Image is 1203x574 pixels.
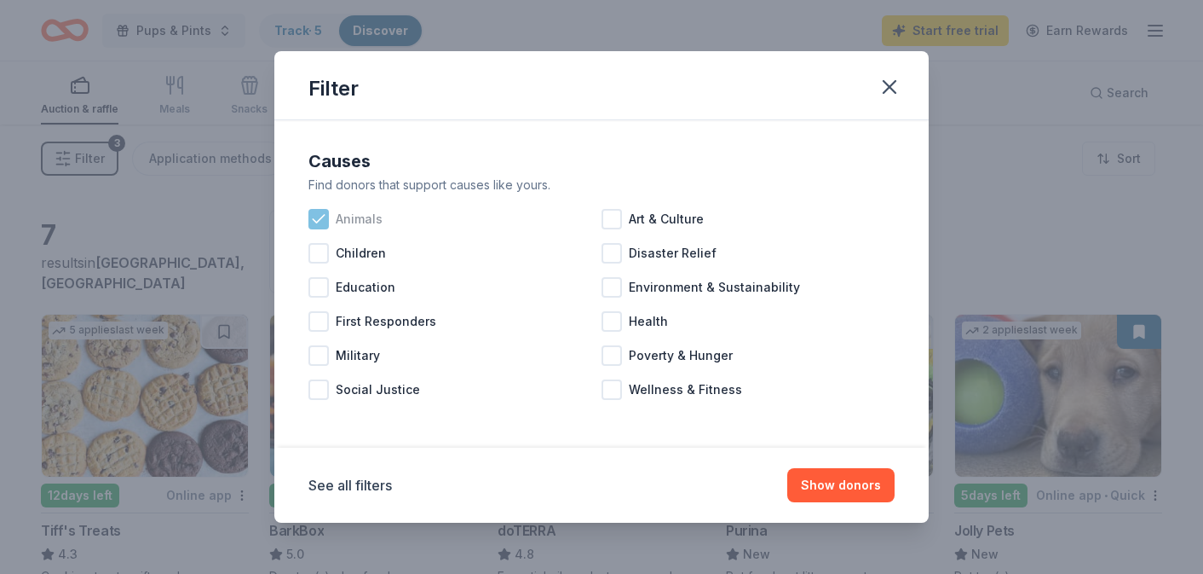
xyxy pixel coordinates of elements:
span: Social Justice [336,380,420,400]
span: Art & Culture [629,209,704,229]
span: Animals [336,209,383,229]
span: Health [629,311,668,332]
span: Military [336,345,380,366]
span: Education [336,277,395,298]
span: Environment & Sustainability [629,277,800,298]
div: Causes [308,148,895,175]
span: Children [336,243,386,264]
span: Poverty & Hunger [629,345,733,366]
div: Filter [308,75,359,102]
div: Find donors that support causes like yours. [308,175,895,195]
button: See all filters [308,475,392,496]
span: Disaster Relief [629,243,717,264]
span: First Responders [336,311,436,332]
button: Show donors [787,468,895,502]
span: Wellness & Fitness [629,380,742,400]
